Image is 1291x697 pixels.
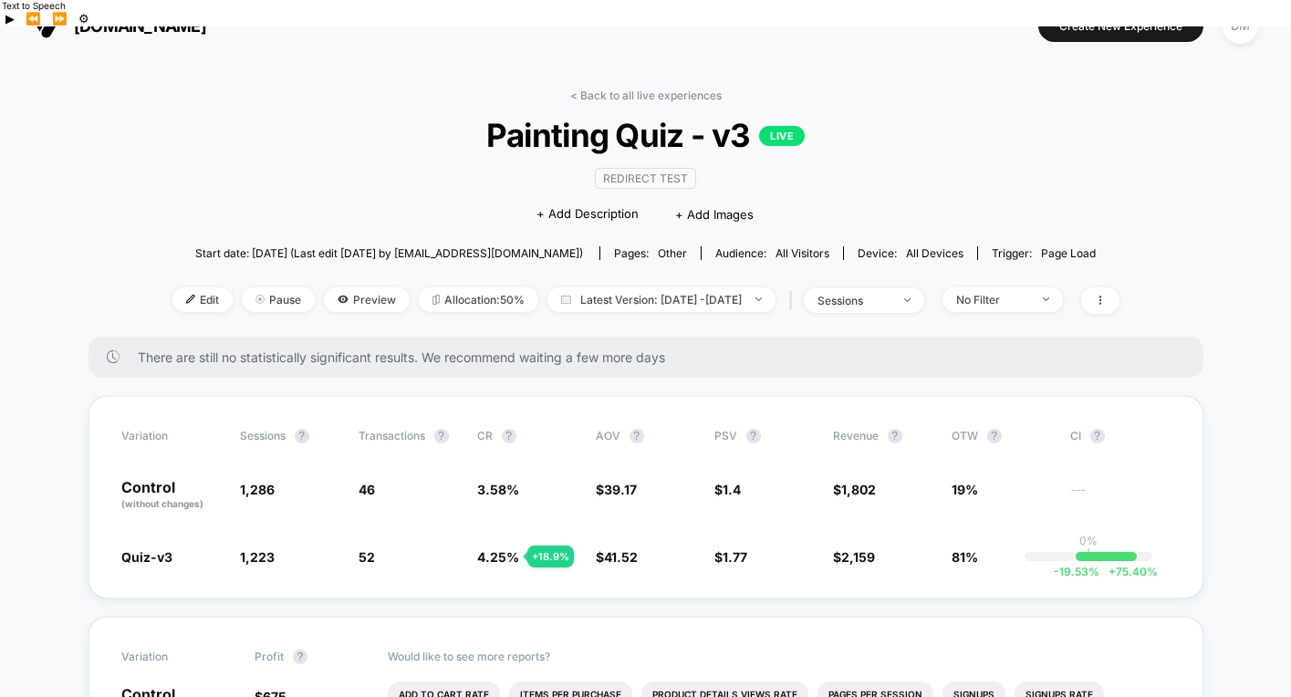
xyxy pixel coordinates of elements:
[477,482,519,497] span: 3.58 %
[785,287,804,314] span: |
[723,482,741,497] span: 1.4
[138,349,1167,365] span: There are still no statistically significant results. We recommend waiting a few more days
[630,429,644,443] button: ?
[477,429,493,442] span: CR
[604,549,638,565] span: 41.52
[714,429,737,442] span: PSV
[956,293,1029,307] div: No Filter
[841,549,875,565] span: 2,159
[324,287,410,312] span: Preview
[186,295,195,304] img: edit
[952,429,1052,443] span: OTW
[843,246,977,260] span: Device:
[242,287,315,312] span: Pause
[596,549,638,565] span: $
[172,287,233,312] span: Edit
[527,546,574,567] div: + 18.9 %
[817,294,890,307] div: sessions
[759,126,805,146] p: LIVE
[1109,565,1116,578] span: +
[952,482,978,497] span: 19%
[904,298,911,302] img: end
[477,549,519,565] span: 4.25 %
[502,429,516,443] button: ?
[1070,484,1171,511] span: ---
[1087,547,1090,561] p: |
[906,246,963,260] span: all devices
[536,205,639,224] span: + Add Description
[561,295,571,304] img: calendar
[570,88,722,102] a: < Back to all live experiences
[1043,297,1049,301] img: end
[434,429,449,443] button: ?
[359,482,375,497] span: 46
[833,429,879,442] span: Revenue
[888,429,902,443] button: ?
[73,11,95,26] button: Settings
[121,549,172,565] span: Quiz-v3
[240,482,275,497] span: 1,286
[675,207,754,222] span: + Add Images
[596,482,637,497] span: $
[746,429,761,443] button: ?
[121,429,222,443] span: Variation
[121,480,222,511] p: Control
[1079,534,1098,547] p: 0%
[833,549,875,565] span: $
[715,246,829,260] div: Audience:
[723,549,747,565] span: 1.77
[219,116,1071,154] span: Painting Quiz - v3
[604,482,637,497] span: 39.17
[47,11,73,26] button: Forward
[432,295,440,305] img: rebalance
[195,246,583,260] span: Start date: [DATE] (Last edit [DATE] by [EMAIL_ADDRESS][DOMAIN_NAME])
[1099,565,1158,578] span: 75.40 %
[714,549,747,565] span: $
[776,246,829,260] span: All Visitors
[240,549,275,565] span: 1,223
[255,650,284,663] span: Profit
[596,429,620,442] span: AOV
[20,11,47,26] button: Previous
[547,287,776,312] span: Latest Version: [DATE] - [DATE]
[987,429,1002,443] button: ?
[295,429,309,443] button: ?
[121,650,222,664] span: Variation
[1054,565,1099,578] span: -19.53 %
[1070,429,1171,443] span: CI
[952,549,978,565] span: 81%
[992,246,1096,260] div: Trigger:
[388,650,1171,663] p: Would like to see more reports?
[714,482,741,497] span: $
[755,297,762,301] img: end
[595,168,696,189] span: Redirect Test
[121,498,203,509] span: (without changes)
[255,295,265,304] img: end
[293,650,307,664] button: ?
[1041,246,1096,260] span: Page Load
[359,429,425,442] span: Transactions
[419,287,538,312] span: Allocation: 50%
[658,246,687,260] span: other
[240,429,286,442] span: Sessions
[359,549,375,565] span: 52
[833,482,876,497] span: $
[841,482,876,497] span: 1,802
[614,246,687,260] div: Pages:
[1090,429,1105,443] button: ?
